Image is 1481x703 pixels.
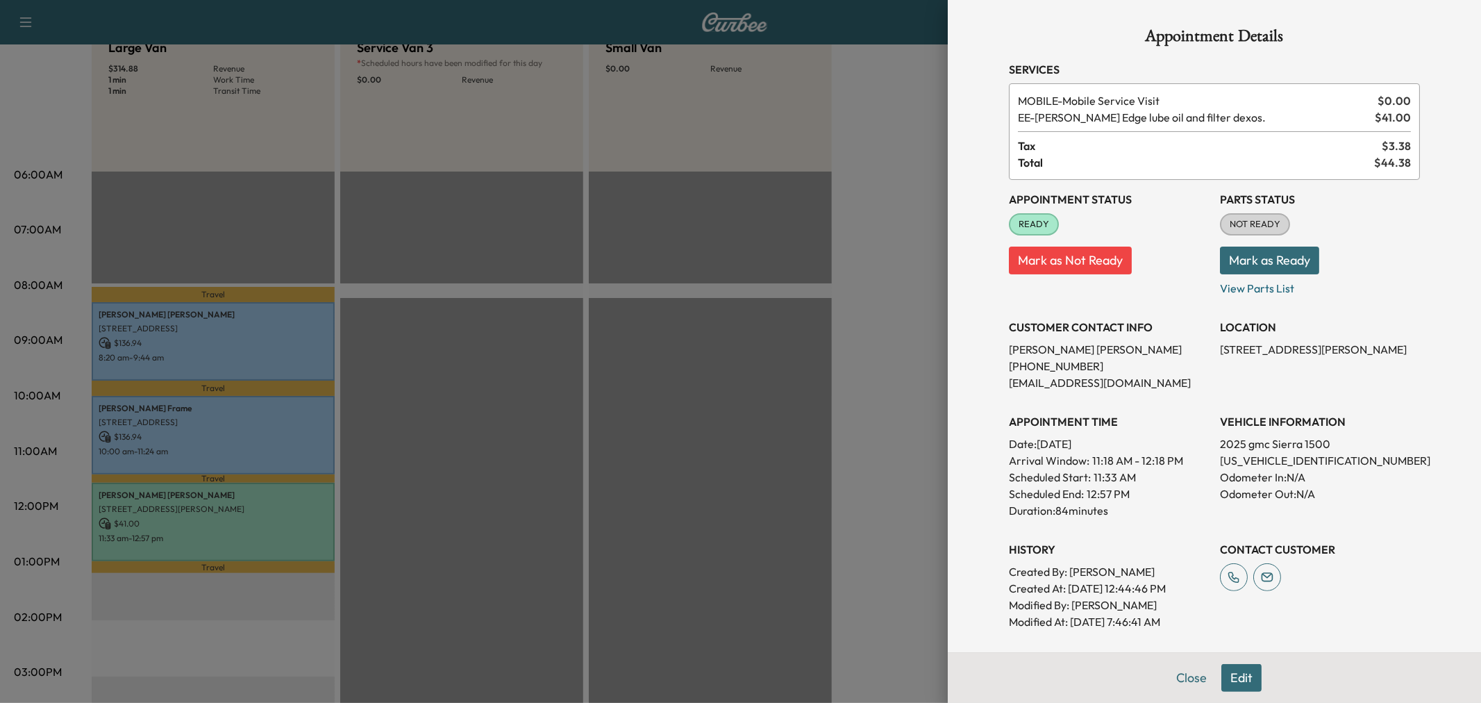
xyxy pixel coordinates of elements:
h3: Appointment Status [1009,191,1209,208]
p: [PERSON_NAME] [PERSON_NAME] [1009,341,1209,358]
p: Odometer Out: N/A [1220,486,1420,502]
p: [EMAIL_ADDRESS][DOMAIN_NAME] [1009,374,1209,391]
h3: LOCATION [1220,319,1420,336]
h3: Parts Status [1220,191,1420,208]
span: Ewing Edge lube oil and filter dexos. [1018,109,1369,126]
p: Created At : [DATE] 12:44:46 PM [1009,580,1209,597]
p: [STREET_ADDRESS][PERSON_NAME] [1220,341,1420,358]
p: View Parts List [1220,274,1420,297]
p: 12:57 PM [1087,486,1130,502]
span: $ 41.00 [1375,109,1411,126]
span: Total [1018,154,1374,171]
button: Mark as Not Ready [1009,247,1132,274]
span: 11:18 AM - 12:18 PM [1092,452,1183,469]
span: $ 44.38 [1374,154,1411,171]
p: Duration: 84 minutes [1009,502,1209,519]
p: [PHONE_NUMBER] [1009,358,1209,374]
button: Edit [1221,664,1262,692]
p: 2025 gmc Sierra 1500 [1220,436,1420,452]
p: Modified At : [DATE] 7:46:41 AM [1009,613,1209,630]
h3: CONTACT CUSTOMER [1220,541,1420,558]
h3: Services [1009,61,1420,78]
span: Mobile Service Visit [1018,92,1372,109]
button: Close [1167,664,1216,692]
p: Scheduled End: [1009,486,1084,502]
p: Created By : [PERSON_NAME] [1009,563,1209,580]
span: Tax [1018,138,1382,154]
p: Odometer In: N/A [1220,469,1420,486]
p: Date: [DATE] [1009,436,1209,452]
p: [US_VEHICLE_IDENTIFICATION_NUMBER] [1220,452,1420,469]
p: Scheduled Start: [1009,469,1091,486]
span: $ 3.38 [1382,138,1411,154]
h3: History [1009,541,1209,558]
span: $ 0.00 [1378,92,1411,109]
h3: CUSTOMER CONTACT INFO [1009,319,1209,336]
span: READY [1010,217,1057,231]
p: Modified By : [PERSON_NAME] [1009,597,1209,613]
p: Arrival Window: [1009,452,1209,469]
p: 11:33 AM [1094,469,1136,486]
h3: APPOINTMENT TIME [1009,413,1209,430]
span: NOT READY [1221,217,1289,231]
button: Mark as Ready [1220,247,1319,274]
h3: VEHICLE INFORMATION [1220,413,1420,430]
h1: Appointment Details [1009,28,1420,50]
